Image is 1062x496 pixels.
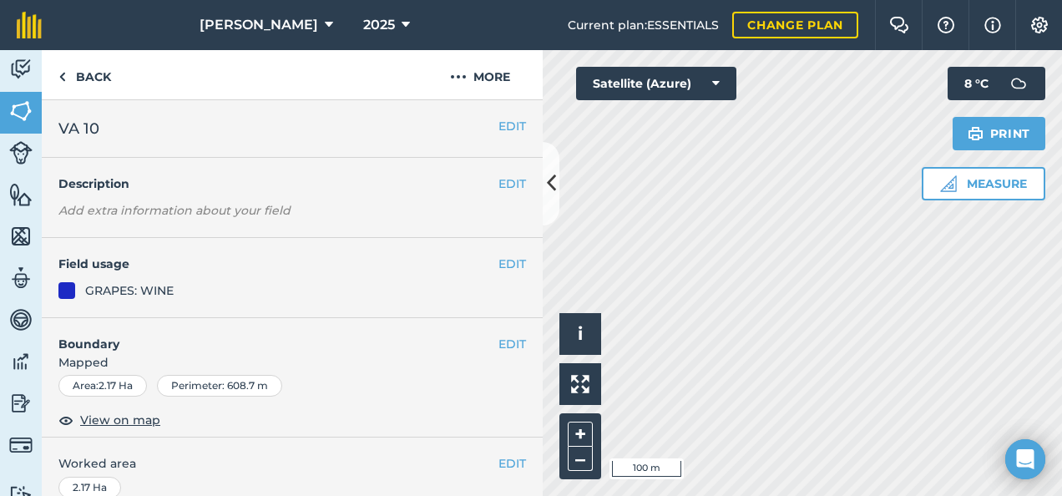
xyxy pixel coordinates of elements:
[9,307,33,332] img: svg+xml;base64,PD94bWwgdmVyc2lvbj0iMS4wIiBlbmNvZGluZz0idXRmLTgiPz4KPCEtLSBHZW5lcmF0b3I6IEFkb2JlIE...
[559,313,601,355] button: i
[498,255,526,273] button: EDIT
[450,67,467,87] img: svg+xml;base64,PHN2ZyB4bWxucz0iaHR0cDovL3d3dy53My5vcmcvMjAwMC9zdmciIHdpZHRoPSIyMCIgaGVpZ2h0PSIyNC...
[58,410,73,430] img: svg+xml;base64,PHN2ZyB4bWxucz0iaHR0cDovL3d3dy53My5vcmcvMjAwMC9zdmciIHdpZHRoPSIxOCIgaGVpZ2h0PSIyNC...
[42,50,128,99] a: Back
[58,375,147,397] div: Area : 2.17 Ha
[578,323,583,344] span: i
[9,99,33,124] img: svg+xml;base64,PHN2ZyB4bWxucz0iaHR0cDovL3d3dy53My5vcmcvMjAwMC9zdmciIHdpZHRoPSI1NiIgaGVpZ2h0PSI2MC...
[968,124,984,144] img: svg+xml;base64,PHN2ZyB4bWxucz0iaHR0cDovL3d3dy53My5vcmcvMjAwMC9zdmciIHdpZHRoPSIxOSIgaGVpZ2h0PSIyNC...
[889,17,909,33] img: Two speech bubbles overlapping with the left bubble in the forefront
[948,67,1045,100] button: 8 °C
[922,167,1045,200] button: Measure
[732,12,858,38] a: Change plan
[9,433,33,457] img: svg+xml;base64,PD94bWwgdmVyc2lvbj0iMS4wIiBlbmNvZGluZz0idXRmLTgiPz4KPCEtLSBHZW5lcmF0b3I6IEFkb2JlIE...
[58,175,526,193] h4: Description
[498,335,526,353] button: EDIT
[940,175,957,192] img: Ruler icon
[9,349,33,374] img: svg+xml;base64,PD94bWwgdmVyc2lvbj0iMS4wIiBlbmNvZGluZz0idXRmLTgiPz4KPCEtLSBHZW5lcmF0b3I6IEFkb2JlIE...
[1005,439,1045,479] div: Open Intercom Messenger
[1029,17,1049,33] img: A cog icon
[80,411,160,429] span: View on map
[498,117,526,135] button: EDIT
[1002,67,1035,100] img: svg+xml;base64,PD94bWwgdmVyc2lvbj0iMS4wIiBlbmNvZGluZz0idXRmLTgiPz4KPCEtLSBHZW5lcmF0b3I6IEFkb2JlIE...
[58,67,66,87] img: svg+xml;base64,PHN2ZyB4bWxucz0iaHR0cDovL3d3dy53My5vcmcvMjAwMC9zdmciIHdpZHRoPSI5IiBoZWlnaHQ9IjI0Ii...
[9,182,33,207] img: svg+xml;base64,PHN2ZyB4bWxucz0iaHR0cDovL3d3dy53My5vcmcvMjAwMC9zdmciIHdpZHRoPSI1NiIgaGVpZ2h0PSI2MC...
[568,447,593,471] button: –
[9,57,33,82] img: svg+xml;base64,PD94bWwgdmVyc2lvbj0iMS4wIiBlbmNvZGluZz0idXRmLTgiPz4KPCEtLSBHZW5lcmF0b3I6IEFkb2JlIE...
[85,281,174,300] div: GRAPES: WINE
[58,203,291,218] em: Add extra information about your field
[58,255,498,273] h4: Field usage
[363,15,395,35] span: 2025
[953,117,1046,150] button: Print
[498,454,526,473] button: EDIT
[936,17,956,33] img: A question mark icon
[9,224,33,249] img: svg+xml;base64,PHN2ZyB4bWxucz0iaHR0cDovL3d3dy53My5vcmcvMjAwMC9zdmciIHdpZHRoPSI1NiIgaGVpZ2h0PSI2MC...
[9,141,33,164] img: svg+xml;base64,PD94bWwgdmVyc2lvbj0iMS4wIiBlbmNvZGluZz0idXRmLTgiPz4KPCEtLSBHZW5lcmF0b3I6IEFkb2JlIE...
[58,117,99,140] span: VA 10
[42,318,498,353] h4: Boundary
[17,12,42,38] img: fieldmargin Logo
[58,410,160,430] button: View on map
[498,175,526,193] button: EDIT
[58,454,526,473] span: Worked area
[568,422,593,447] button: +
[417,50,543,99] button: More
[984,15,1001,35] img: svg+xml;base64,PHN2ZyB4bWxucz0iaHR0cDovL3d3dy53My5vcmcvMjAwMC9zdmciIHdpZHRoPSIxNyIgaGVpZ2h0PSIxNy...
[9,391,33,416] img: svg+xml;base64,PD94bWwgdmVyc2lvbj0iMS4wIiBlbmNvZGluZz0idXRmLTgiPz4KPCEtLSBHZW5lcmF0b3I6IEFkb2JlIE...
[964,67,989,100] span: 8 ° C
[200,15,318,35] span: [PERSON_NAME]
[571,375,589,393] img: Four arrows, one pointing top left, one top right, one bottom right and the last bottom left
[568,16,719,34] span: Current plan : ESSENTIALS
[42,353,543,372] span: Mapped
[576,67,736,100] button: Satellite (Azure)
[9,266,33,291] img: svg+xml;base64,PD94bWwgdmVyc2lvbj0iMS4wIiBlbmNvZGluZz0idXRmLTgiPz4KPCEtLSBHZW5lcmF0b3I6IEFkb2JlIE...
[157,375,282,397] div: Perimeter : 608.7 m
